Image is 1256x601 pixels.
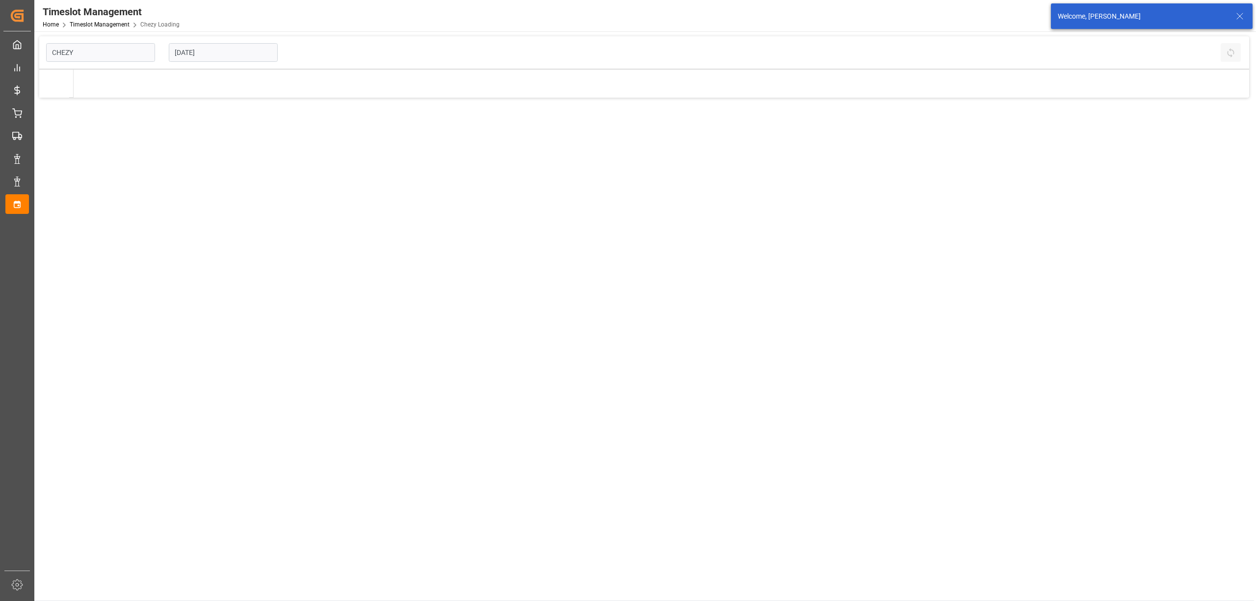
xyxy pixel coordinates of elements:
div: Welcome, [PERSON_NAME] [1058,11,1227,22]
div: Timeslot Management [43,4,180,19]
a: Home [43,21,59,28]
a: Timeslot Management [70,21,130,28]
input: DD-MM-YYYY [169,43,278,62]
input: Type to search/select [46,43,155,62]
